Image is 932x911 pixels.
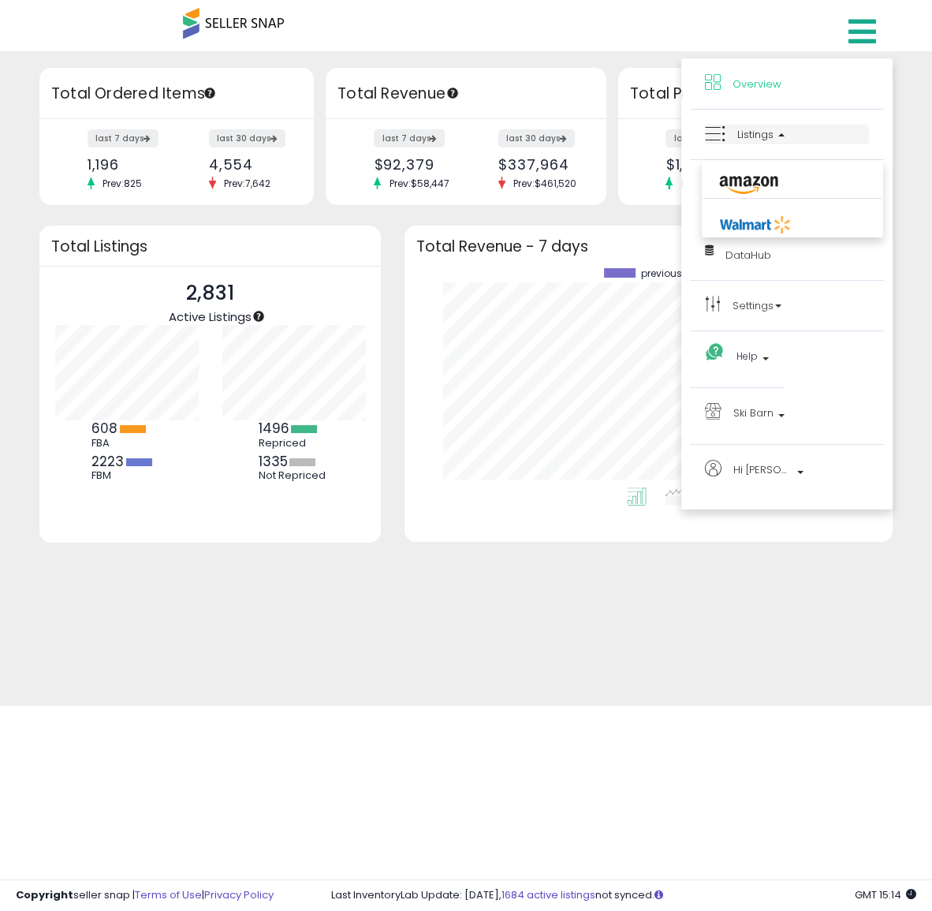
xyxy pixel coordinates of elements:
a: Hi [PERSON_NAME] [705,460,869,494]
span: Prev: $869 [673,177,735,190]
label: last 30 days [498,129,575,147]
b: 2223 [91,452,124,471]
span: Prev: 7,642 [216,177,278,190]
div: $337,964 [498,156,579,173]
span: previous [641,268,682,279]
a: Help [705,346,770,372]
h3: Total Profit [630,83,881,105]
div: Tooltip anchor [203,86,217,100]
a: Overview [705,74,869,94]
span: DataHub [725,248,771,263]
span: Active Listings [169,308,252,325]
a: Ski Barn [705,403,869,429]
h3: Total Ordered Items [51,83,302,105]
div: Tooltip anchor [252,309,266,323]
a: Listings [705,125,869,144]
span: Ski Barn [733,403,774,423]
h3: Total Revenue [337,83,595,105]
div: Not Repriced [258,469,329,482]
div: FBM [91,469,162,482]
span: Prev: $58,447 [381,177,457,190]
i: Get Help [705,342,725,362]
h3: Total Listings [51,241,369,252]
label: last 7 days [374,129,445,147]
div: $1,141 [665,156,743,173]
b: 1496 [258,419,289,438]
span: Prev: $461,520 [505,177,584,190]
span: Listings [737,127,774,142]
div: Tooltip anchor [445,86,460,100]
label: last 30 days [209,129,285,147]
h3: Total Revenue - 7 days [416,241,881,252]
span: Help [736,346,758,366]
a: DataHub [705,245,869,265]
div: $92,379 [374,156,454,173]
div: FBA [91,437,162,450]
label: last 7 days [665,129,736,147]
span: Overview [733,77,781,91]
label: last 7 days [88,129,158,147]
span: Hi [PERSON_NAME] [733,460,792,480]
p: 2,831 [169,278,252,308]
div: 4,554 [209,156,286,173]
b: 1335 [258,452,287,471]
div: Repriced [258,437,329,450]
span: Prev: 825 [95,177,150,190]
b: 608 [91,419,117,438]
div: 1,196 [88,156,165,173]
a: Settings [705,296,869,315]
